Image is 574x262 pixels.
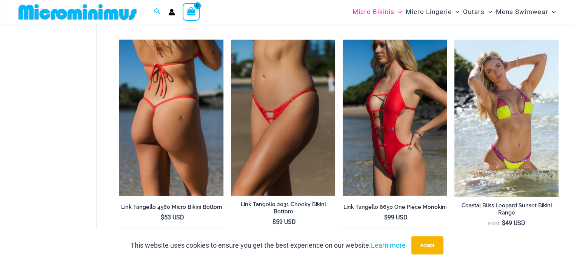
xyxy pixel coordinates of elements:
[343,204,447,213] a: Link Tangello 8650 One Piece Monokini
[131,240,406,251] p: This website uses cookies to ensure you get the best experience on our website.
[496,2,548,21] span: Mens Swimwear
[231,201,335,218] a: Link Tangello 2031 Cheeky Bikini Bottom
[343,40,447,196] a: Link Tangello 8650 One Piece Monokini 11Link Tangello 8650 One Piece Monokini 12Link Tangello 865...
[384,214,388,221] span: $
[349,1,559,23] nav: Site Navigation
[404,2,461,21] a: Micro LingerieMenu ToggleMenu Toggle
[119,40,223,196] img: Link Tangello 4580 Micro 02
[463,2,485,21] span: Outers
[461,2,494,21] a: OutersMenu ToggleMenu Toggle
[371,241,406,249] a: Learn more
[394,2,402,21] span: Menu Toggle
[272,218,276,225] span: $
[454,202,559,219] a: Coastal Bliss Leopard Sunset Bikini Range
[119,204,223,213] a: Link Tangello 4580 Micro Bikini Bottom
[548,2,556,21] span: Menu Toggle
[454,202,559,216] h2: Coastal Bliss Leopard Sunset Bikini Range
[272,218,296,225] bdi: 59 USD
[343,204,447,211] h2: Link Tangello 8650 One Piece Monokini
[454,40,559,197] img: Coastal Bliss Leopard Sunset 3171 Tri Top 4371 Thong Bikini 06
[494,2,557,21] a: Mens SwimwearMenu ToggleMenu Toggle
[231,40,335,196] a: Link Tangello 2031 Cheeky 01Link Tangello 2031 Cheeky 02Link Tangello 2031 Cheeky 02
[15,3,140,20] img: MM SHOP LOGO FLAT
[161,214,184,221] bdi: 53 USD
[168,9,175,15] a: Account icon link
[406,2,452,21] span: Micro Lingerie
[502,219,525,227] bdi: 49 USD
[352,2,394,21] span: Micro Bikinis
[183,3,200,20] a: View Shopping Cart, empty
[343,40,447,196] img: Link Tangello 8650 One Piece Monokini 11
[231,201,335,215] h2: Link Tangello 2031 Cheeky Bikini Bottom
[231,40,335,196] img: Link Tangello 2031 Cheeky 01
[351,2,404,21] a: Micro BikinisMenu ToggleMenu Toggle
[452,2,459,21] span: Menu Toggle
[502,219,505,227] span: $
[384,214,408,221] bdi: 99 USD
[411,236,443,254] button: Accept
[119,40,223,196] a: Link Tangello 4580 Micro 01Link Tangello 4580 Micro 02Link Tangello 4580 Micro 02
[119,204,223,211] h2: Link Tangello 4580 Micro Bikini Bottom
[161,214,164,221] span: $
[485,2,492,21] span: Menu Toggle
[454,40,559,197] a: Coastal Bliss Leopard Sunset 3171 Tri Top 4371 Thong Bikini 06Coastal Bliss Leopard Sunset 3171 T...
[488,221,500,226] span: From:
[154,7,161,17] a: Search icon link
